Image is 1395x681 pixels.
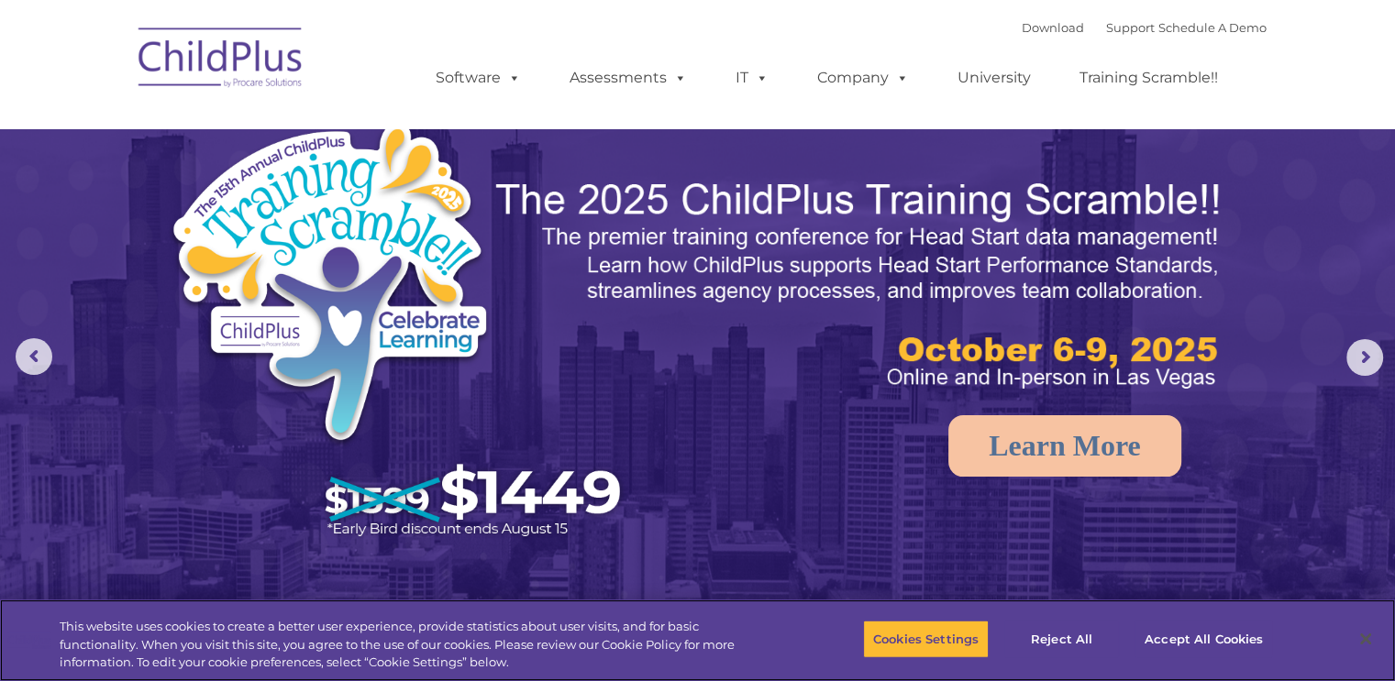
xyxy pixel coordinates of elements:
[948,415,1181,477] a: Learn More
[60,618,768,672] div: This website uses cookies to create a better user experience, provide statistics about user visit...
[255,196,333,210] span: Phone number
[799,60,927,96] a: Company
[717,60,787,96] a: IT
[1135,620,1273,658] button: Accept All Cookies
[1345,619,1386,659] button: Close
[1061,60,1236,96] a: Training Scramble!!
[129,15,313,106] img: ChildPlus by Procare Solutions
[551,60,705,96] a: Assessments
[1158,20,1267,35] a: Schedule A Demo
[1004,620,1119,658] button: Reject All
[939,60,1049,96] a: University
[1022,20,1267,35] font: |
[417,60,539,96] a: Software
[1106,20,1155,35] a: Support
[863,620,989,658] button: Cookies Settings
[255,121,311,135] span: Last name
[1022,20,1084,35] a: Download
